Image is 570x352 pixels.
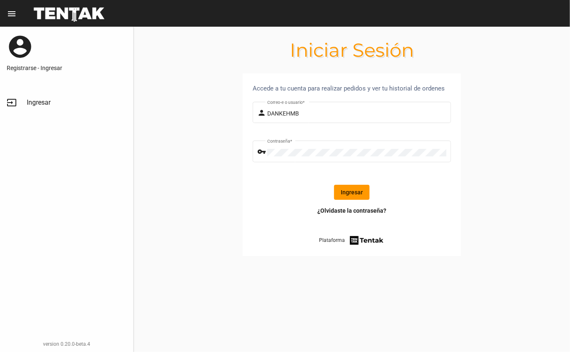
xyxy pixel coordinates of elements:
[7,9,17,19] mat-icon: menu
[253,83,451,93] div: Accede a tu cuenta para realizar pedidos y ver tu historial de ordenes
[334,185,370,200] button: Ingresar
[257,108,267,118] mat-icon: person
[7,33,33,60] mat-icon: account_circle
[257,147,267,157] mat-icon: vpn_key
[7,64,127,72] a: Registrarse - Ingresar
[349,235,385,246] img: tentak-firm.png
[7,340,127,348] div: version 0.20.0-beta.4
[317,206,386,215] a: ¿Olvidaste la contraseña?
[134,43,570,57] h1: Iniciar Sesión
[7,98,17,108] mat-icon: input
[319,235,385,246] a: Plataforma
[27,98,51,107] span: Ingresar
[319,236,345,244] span: Plataforma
